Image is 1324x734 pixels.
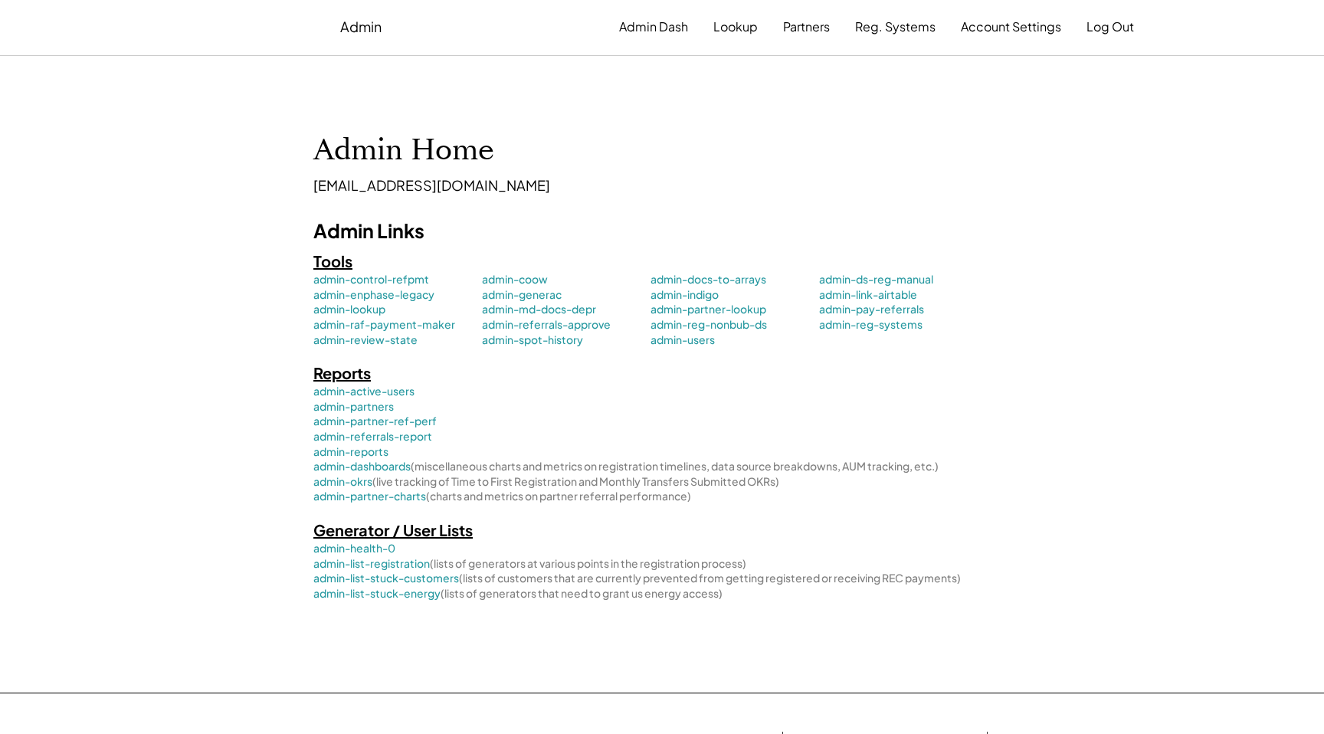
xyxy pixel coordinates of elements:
[313,287,482,303] a: admin-enphase-legacy
[340,18,382,35] div: Admin
[313,429,482,444] a: admin-referrals-report
[1086,11,1134,42] button: Log Out
[313,218,424,244] h4: Admin Links
[855,11,936,42] button: Reg. Systems
[482,272,651,287] a: admin-coow
[313,444,482,460] a: admin-reports
[313,519,473,541] h5: Generator / User Lists
[961,11,1061,42] button: Account Settings
[313,399,482,415] a: admin-partners
[459,571,961,585] font: (lists of customers that are currently prevented from getting registered or receiving REC payments)
[372,474,779,488] font: (live tracking of Time to First Registration and Monthly Transfers Submitted OKRs)
[411,459,939,473] font: (miscellaneous charts and metrics on registration timelines, data source breakdowns, AUM tracking...
[313,302,482,317] a: admin-lookup
[713,11,758,42] button: Lookup
[430,556,746,570] font: (lists of generators at various points in the registration process)
[313,571,1003,586] a: admin-list-stuck-customers(lists of customers that are currently prevented from getting registere...
[651,333,819,348] a: admin-users
[313,333,482,348] a: admin-review-state
[313,272,482,287] a: admin-control-refpmt
[819,272,988,287] a: admin-ds-reg-manual
[313,317,482,333] a: admin-raf-payment-maker
[313,474,1003,490] a: admin-okrs(live tracking of Time to First Registration and Monthly Transfers Submitted OKRs)
[482,302,651,317] a: admin-md-docs-depr
[819,317,988,333] a: admin-reg-systems
[313,176,550,211] div: [EMAIL_ADDRESS][DOMAIN_NAME]
[313,489,1003,504] a: admin-partner-charts(charts and metrics on partner referral performance)
[313,541,482,556] a: admin-health-0
[313,362,371,384] h5: Reports
[313,384,482,399] a: admin-active-users
[619,11,688,42] button: Admin Dash
[482,333,651,348] a: admin-spot-history
[651,302,819,317] a: admin-partner-lookup
[441,586,723,600] font: (lists of generators that need to grant us energy access)
[313,586,1003,601] a: admin-list-stuck-energy(lists of generators that need to grant us energy access)
[313,556,1003,572] a: admin-list-registration(lists of generators at various points in the registration process)
[651,317,819,333] a: admin-reg-nonbub-ds
[482,317,651,333] a: admin-referrals-approve
[190,18,317,37] img: yH5BAEAAAAALAAAAAABAAEAAAIBRAA7
[426,489,691,503] font: (charts and metrics on partner referral performance)
[783,11,830,42] button: Partners
[651,272,819,287] a: admin-docs-to-arrays
[313,133,494,169] h1: Admin Home
[313,251,352,272] h5: Tools
[819,302,988,317] a: admin-pay-referrals
[651,287,819,303] a: admin-indigo
[482,287,651,303] a: admin-generac
[819,287,988,303] a: admin-link-airtable
[313,414,482,429] a: admin-partner-ref-perf
[313,459,1003,474] a: admin-dashboards(miscellaneous charts and metrics on registration timelines, data source breakdow...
